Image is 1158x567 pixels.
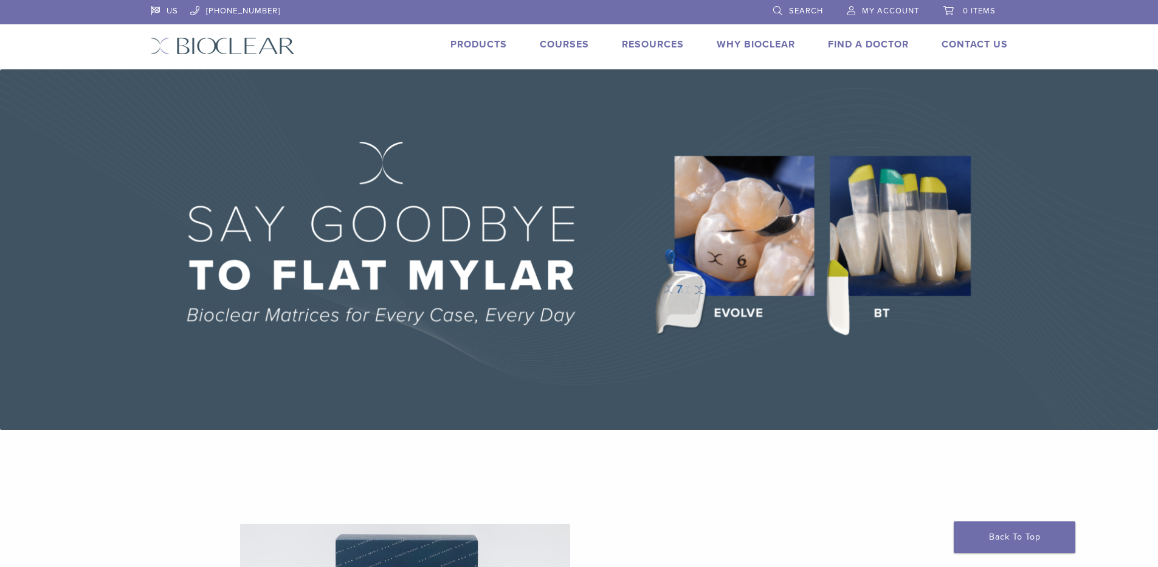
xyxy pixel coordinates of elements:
[862,6,919,16] span: My Account
[954,521,1075,553] a: Back To Top
[963,6,996,16] span: 0 items
[622,38,684,50] a: Resources
[828,38,909,50] a: Find A Doctor
[789,6,823,16] span: Search
[942,38,1008,50] a: Contact Us
[540,38,589,50] a: Courses
[717,38,795,50] a: Why Bioclear
[151,37,295,55] img: Bioclear
[450,38,507,50] a: Products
